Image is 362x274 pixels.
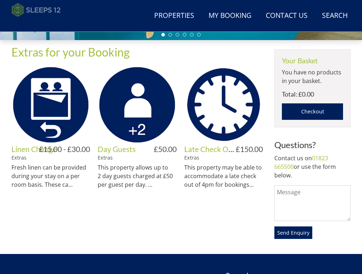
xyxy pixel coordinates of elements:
h4: £150.00 [236,145,263,153]
a: Extras [184,154,199,161]
a: Extras [11,154,26,161]
a: Properties [151,8,197,24]
p: You have no products in your basket. [282,68,343,85]
p: Contact us on or use the form below. [274,154,351,180]
img: Late Check Out [184,65,263,144]
img: Sleeps 12 [11,3,61,17]
h4: £15.00 - £30.00 [39,145,90,153]
img: Linen Change [11,65,90,144]
img: Day Guests [98,65,176,144]
p: This property allows up to 2 day guests charged at £50 per guest per day. ... [98,163,176,189]
iframe: Customer reviews powered by Trustpilot [8,21,83,28]
a: Search [319,8,351,24]
a: 01823 665500 [274,154,328,171]
h4: Total: £0.00 [282,91,343,98]
a: Linen Change [11,145,57,153]
span: Send Enquiry [277,229,309,236]
button: Send Enquiry [274,226,312,239]
a: Your Basket [282,57,318,65]
p: Fresh linen can be provided during your stay on a per room basis. These ca... [11,163,90,189]
h3: Questions? [274,140,351,150]
a: Extras [98,154,113,161]
a: Contact Us [263,8,310,24]
a: Checkout [282,103,343,120]
a: Day Guests [98,145,136,153]
a: Late Check Out [184,145,236,153]
a: Extras for your Booking [11,45,129,59]
p: This property may be able to accommodate a late check out of 4pm for bookings... [184,163,263,189]
a: My Booking [206,8,254,24]
h4: £50.00 [154,145,177,153]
